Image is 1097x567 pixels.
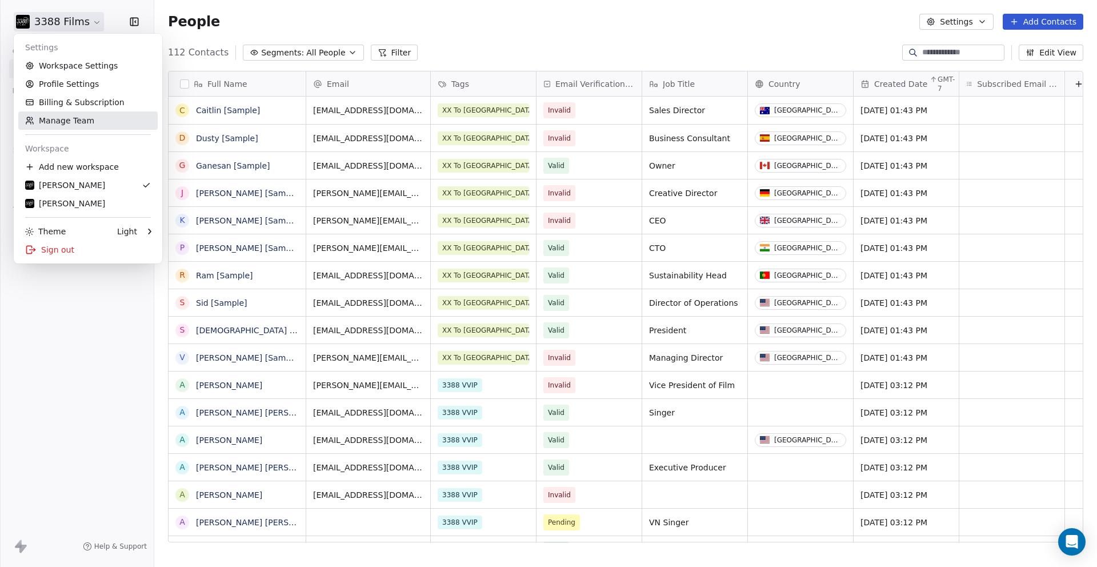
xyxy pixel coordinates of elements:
[18,158,158,176] div: Add new workspace
[25,226,66,237] div: Theme
[18,38,158,57] div: Settings
[18,75,158,93] a: Profile Settings
[25,199,34,208] img: 3388Films_Logo_White.jpg
[18,57,158,75] a: Workspace Settings
[18,111,158,130] a: Manage Team
[117,226,137,237] div: Light
[25,179,105,191] div: [PERSON_NAME]
[25,181,34,190] img: 3388Films_Logo_White.jpg
[18,241,158,259] div: Sign out
[25,198,105,209] div: [PERSON_NAME]
[18,139,158,158] div: Workspace
[18,93,158,111] a: Billing & Subscription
